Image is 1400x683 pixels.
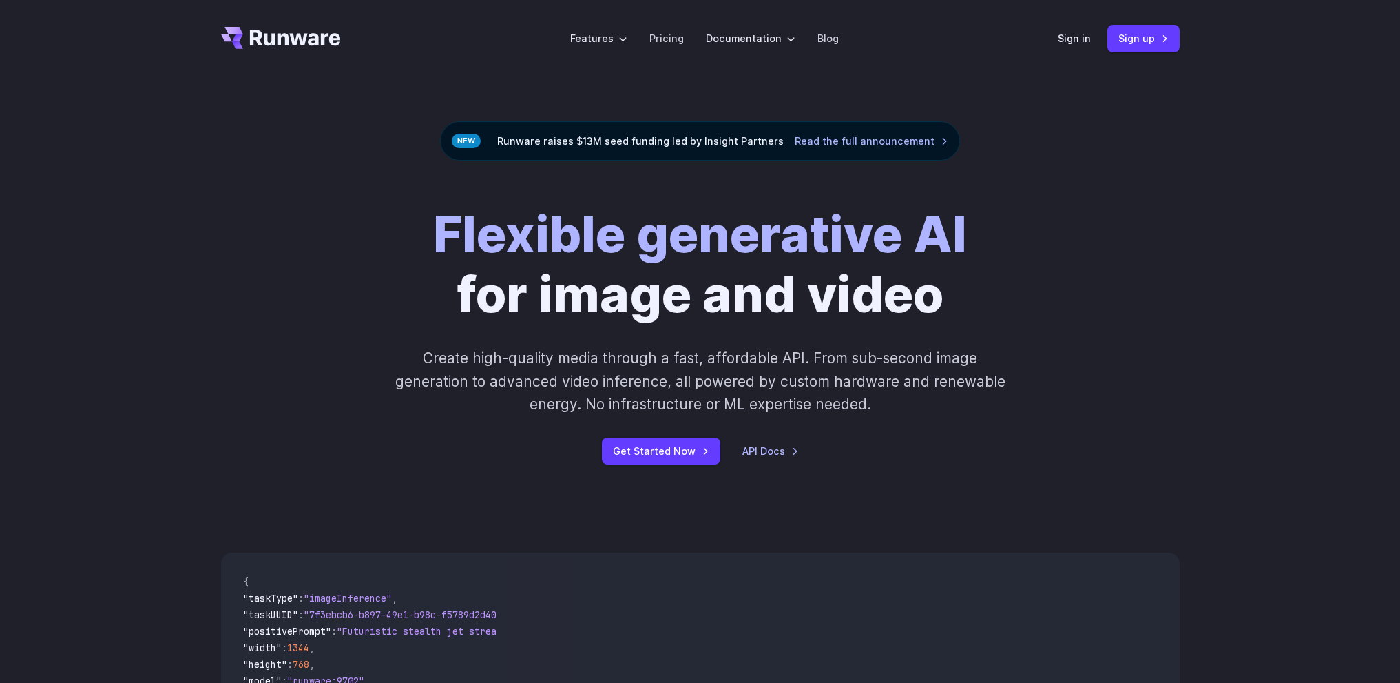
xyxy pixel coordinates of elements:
[706,30,795,46] label: Documentation
[393,347,1007,416] p: Create high-quality media through a fast, affordable API. From sub-second image generation to adv...
[1058,30,1091,46] a: Sign in
[221,27,341,49] a: Go to /
[243,592,298,604] span: "taskType"
[742,443,799,459] a: API Docs
[298,609,304,621] span: :
[433,205,967,325] h1: for image and video
[1107,25,1180,52] a: Sign up
[795,133,948,149] a: Read the full announcement
[337,625,838,638] span: "Futuristic stealth jet streaking through a neon-lit cityscape with glowing purple exhaust"
[440,121,960,161] div: Runware raises $13M seed funding led by Insight Partners
[287,642,309,654] span: 1344
[304,592,392,604] span: "imageInference"
[282,642,287,654] span: :
[243,642,282,654] span: "width"
[243,609,298,621] span: "taskUUID"
[331,625,337,638] span: :
[309,658,315,671] span: ,
[243,575,249,588] span: {
[309,642,315,654] span: ,
[243,625,331,638] span: "positivePrompt"
[570,30,627,46] label: Features
[817,30,839,46] a: Blog
[293,658,309,671] span: 768
[304,609,513,621] span: "7f3ebcb6-b897-49e1-b98c-f5789d2d40d7"
[433,204,967,265] strong: Flexible generative AI
[392,592,397,604] span: ,
[287,658,293,671] span: :
[243,658,287,671] span: "height"
[298,592,304,604] span: :
[649,30,684,46] a: Pricing
[602,438,720,465] a: Get Started Now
